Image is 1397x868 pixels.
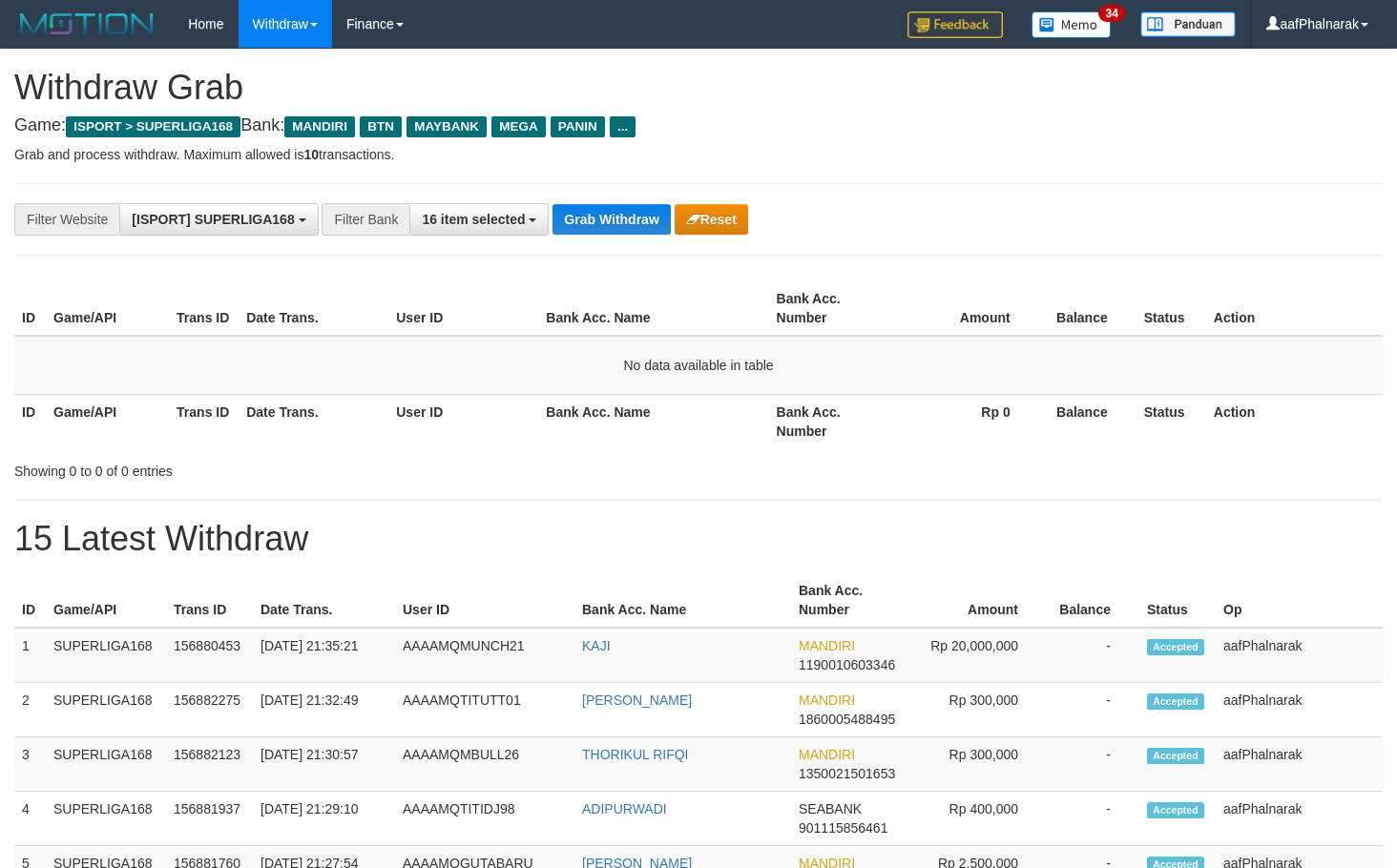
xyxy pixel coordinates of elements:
[799,801,862,816] span: SEABANK
[551,116,605,137] span: PANIN
[582,801,667,816] a: ADIPURWADI
[14,69,1383,107] h1: Withdraw Grab
[14,281,46,336] th: ID
[799,692,855,708] span: MANDIRI
[46,737,166,792] td: SUPERLIGA168
[1206,394,1383,448] th: Action
[166,683,253,737] td: 156882275
[1047,737,1139,792] td: -
[1140,11,1236,37] img: panduan.png
[395,737,574,792] td: AAAAMQMBULL26
[322,203,409,236] div: Filter Bank
[1047,573,1139,628] th: Balance
[538,281,768,336] th: Bank Acc. Name
[119,203,318,236] button: [ISPORT] SUPERLIGA168
[574,573,791,628] th: Bank Acc. Name
[675,204,748,235] button: Reset
[769,394,892,448] th: Bank Acc. Number
[132,212,294,227] span: [ISPORT] SUPERLIGA168
[1147,748,1204,764] span: Accepted
[395,792,574,846] td: AAAAMQTITIDJ98
[14,520,1383,558] h1: 15 Latest Withdraw
[395,573,574,628] th: User ID
[1136,281,1206,336] th: Status
[46,683,166,737] td: SUPERLIGA168
[1147,639,1204,655] span: Accepted
[253,792,395,846] td: [DATE] 21:29:10
[253,737,395,792] td: [DATE] 21:30:57
[66,116,240,137] span: ISPORT > SUPERLIGA168
[1147,802,1204,818] span: Accepted
[582,692,692,708] a: [PERSON_NAME]
[169,281,239,336] th: Trans ID
[239,394,388,448] th: Date Trans.
[892,281,1039,336] th: Amount
[553,204,670,235] button: Grab Withdraw
[14,203,119,236] div: Filter Website
[908,683,1047,737] td: Rp 300,000
[1216,792,1383,846] td: aafPhalnarak
[46,281,169,336] th: Game/API
[1032,11,1112,38] img: Button%20Memo.svg
[1216,683,1383,737] td: aafPhalnarak
[169,394,239,448] th: Trans ID
[799,820,887,836] span: Copy 901115856461 to clipboard
[14,116,1383,135] h4: Game: Bank:
[908,792,1047,846] td: Rp 400,000
[799,712,895,727] span: Copy 1860005488495 to clipboard
[14,394,46,448] th: ID
[14,10,159,38] img: MOTION_logo.png
[769,281,892,336] th: Bank Acc. Number
[582,747,689,762] a: THORIKUL RIFQI
[395,628,574,683] td: AAAAMQMUNCH21
[409,203,549,236] button: 16 item selected
[360,116,402,137] span: BTN
[1039,281,1136,336] th: Balance
[46,628,166,683] td: SUPERLIGA168
[303,147,319,162] strong: 10
[491,116,546,137] span: MEGA
[166,737,253,792] td: 156882123
[908,573,1047,628] th: Amount
[14,145,1383,164] p: Grab and process withdraw. Maximum allowed is transactions.
[166,573,253,628] th: Trans ID
[908,737,1047,792] td: Rp 300,000
[538,394,768,448] th: Bank Acc. Name
[791,573,908,628] th: Bank Acc. Number
[388,281,538,336] th: User ID
[1139,573,1216,628] th: Status
[799,766,895,781] span: Copy 1350021501653 to clipboard
[14,573,46,628] th: ID
[253,683,395,737] td: [DATE] 21:32:49
[46,394,169,448] th: Game/API
[610,116,636,137] span: ...
[1216,628,1383,683] td: aafPhalnarak
[907,11,1003,38] img: Feedback.jpg
[892,394,1039,448] th: Rp 0
[239,281,388,336] th: Date Trans.
[799,638,855,653] span: MANDIRI
[799,657,895,672] span: Copy 1190010603346 to clipboard
[1136,394,1206,448] th: Status
[582,638,611,653] a: KAJI
[284,116,355,137] span: MANDIRI
[908,628,1047,683] td: Rp 20,000,000
[1216,573,1383,628] th: Op
[1147,693,1204,710] span: Accepted
[799,747,855,762] span: MANDIRI
[14,792,46,846] td: 4
[166,792,253,846] td: 156881937
[1206,281,1383,336] th: Action
[395,683,574,737] td: AAAAMQTITUTT01
[1098,5,1124,22] span: 34
[1047,683,1139,737] td: -
[253,628,395,683] td: [DATE] 21:35:21
[1216,737,1383,792] td: aafPhalnarak
[1047,792,1139,846] td: -
[14,628,46,683] td: 1
[14,336,1383,395] td: No data available in table
[14,683,46,737] td: 2
[14,737,46,792] td: 3
[388,394,538,448] th: User ID
[1047,628,1139,683] td: -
